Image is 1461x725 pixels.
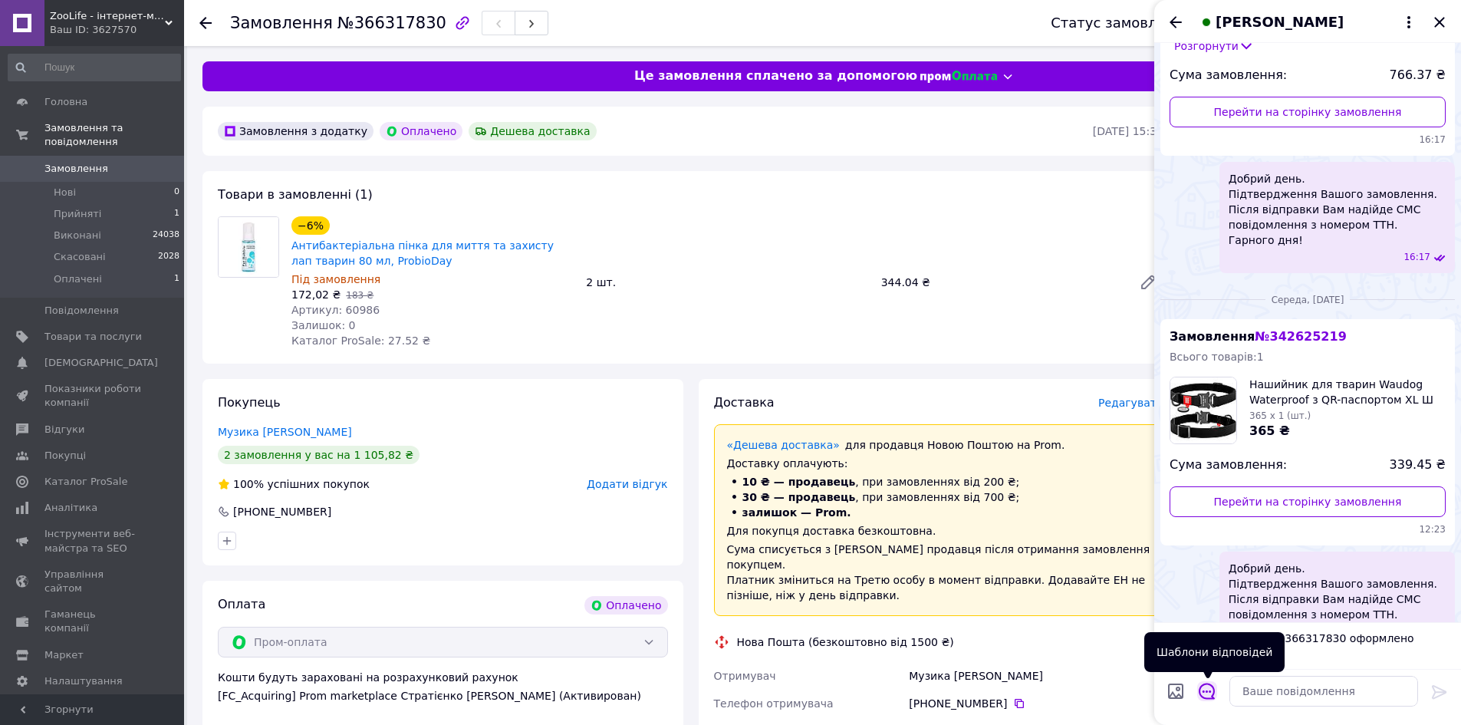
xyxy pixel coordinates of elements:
span: 10 ₴ — продавець [742,476,856,488]
div: Шаблони відповідей [1144,632,1285,672]
span: 172,02 ₴ [291,288,341,301]
span: Доставка [714,395,775,410]
span: 16:17 25.01.2025 [1403,251,1430,264]
span: № 342625219 [1255,329,1346,344]
span: Показники роботи компанії [44,382,142,410]
div: Доставку оплачують: [727,456,1151,471]
a: Антибактеріальна пінка для миття та захисту лап тварин 80 мл, ProbioDay [291,239,554,267]
span: Отримувач [714,670,776,682]
div: Повернутися назад [199,15,212,31]
span: Відгуки [44,423,84,437]
div: для продавця Новою Поштою на Prom. [727,437,1151,453]
span: Нові [54,186,76,199]
span: Нашийник для тварин Waudog Waterproof з QR-паспортом XL Ш 25 мм Д 35-58 см (чорний) [1249,377,1446,407]
span: 365 ₴ [1249,423,1290,438]
div: Нова Пошта (безкоштовно від 1500 ₴) [733,634,958,650]
span: 12:23 07.05.2025 [1170,523,1446,536]
img: Антибактеріальна пінка для миття та захисту лап тварин 80 мл, ProbioDay [219,217,278,277]
li: , при замовленнях від 200 ₴; [727,474,1151,489]
div: Дешева доставка [469,122,596,140]
span: ZooLife - інтернет-магазин товарів для тварин [50,9,165,23]
button: Назад [1166,13,1185,31]
a: Перейти на сторінку замовлення [1170,486,1446,517]
div: Оплачено [380,122,462,140]
div: Сума списується з [PERSON_NAME] продавця після отримання замовлення покупцем. Платник зміниться н... [727,542,1151,603]
span: Гаманець компанії [44,608,142,635]
div: Музика [PERSON_NAME] [906,662,1166,690]
span: Покупці [44,449,86,463]
span: 100% [233,478,264,490]
div: [PHONE_NUMBER] [909,696,1163,711]
button: Відкрити шаблони відповідей [1197,681,1217,701]
div: −6% [291,216,330,235]
span: Під замовлення [291,273,380,285]
span: 24038 [153,229,179,242]
span: Покупець [218,395,281,410]
div: Кошти будуть зараховані на розрахунковий рахунок [218,670,668,704]
div: Статус замовлення [1051,15,1192,31]
span: Телефон отримувача [714,697,834,710]
span: Всього товарів: 1 [1170,351,1264,363]
button: [PERSON_NAME] [1197,12,1418,32]
span: Залишок: 0 [291,319,356,331]
input: Пошук [8,54,181,81]
span: 2028 [158,250,179,264]
span: Добрий день. Підтвердження Вашого замовлення. Після відправки Вам надійде СМС повідомлення з номе... [1229,561,1446,638]
span: Повідомлення [44,304,119,318]
div: Оплачено [584,596,667,615]
span: Замовлення та повідомлення [44,121,184,149]
div: 07.05.2025 [1160,292,1455,307]
time: [DATE] 15:36 [1093,125,1163,137]
span: 30 ₴ — продавець [742,491,856,503]
button: Закрити [1430,13,1449,31]
div: успішних покупок [218,476,370,492]
span: Прийняті [54,207,101,221]
span: 1 [174,207,179,221]
span: Це замовлення сплачено за допомогою [634,68,917,85]
a: Перейти на сторінку замовлення [1170,97,1446,127]
span: Виконані [54,229,101,242]
span: 0 [174,186,179,199]
span: Замовлення №366317830 оформлено [1202,631,1452,646]
span: [PERSON_NAME] [1216,12,1344,32]
span: Додати відгук [587,478,667,490]
img: 6458431616_w100_h100_oshejnik-dlya-zhivotnyh.jpg [1170,377,1236,443]
span: Сума замовлення: [1170,67,1287,84]
div: Замовлення з додатку [218,122,373,140]
span: 1 [174,272,179,286]
span: Товари в замовленні (1) [218,187,373,202]
span: Налаштування [44,674,123,688]
span: 183 ₴ [346,290,373,301]
span: [DEMOGRAPHIC_DATA] [44,356,158,370]
span: Замовлення [230,14,333,32]
span: Головна [44,95,87,109]
span: середа, [DATE] [1265,294,1351,307]
div: [FC_Acquiring] Prom marketplace Стратієнко [PERSON_NAME] (Активирован) [218,688,668,704]
span: 16:17 25.01.2025 [1170,133,1446,147]
span: 766.37 ₴ [1390,67,1446,84]
span: Інструменти веб-майстра та SEO [44,527,142,555]
span: Артикул: 60986 [291,304,380,316]
span: Замовлення [1170,329,1347,344]
div: Для покупця доставка безкоштовна. [727,523,1151,539]
div: Ваш ID: 3627570 [50,23,184,37]
span: Аналітика [44,501,97,515]
span: Сума замовлення: [1170,456,1287,474]
span: №366317830 [337,14,446,32]
button: Розгорнути [1170,38,1259,54]
span: 365 x 1 (шт.) [1249,410,1311,421]
span: Маркет [44,648,84,662]
span: Замовлення [44,162,108,176]
div: 2 шт. [580,272,874,293]
span: Каталог ProSale [44,475,127,489]
span: Товари та послуги [44,330,142,344]
span: Скасовані [54,250,106,264]
span: Оплачені [54,272,102,286]
span: залишок — Prom. [742,506,851,519]
div: [PHONE_NUMBER] [232,504,333,519]
span: 339.45 ₴ [1390,456,1446,474]
li: , при замовленнях від 700 ₴; [727,489,1151,505]
span: Оплата [218,597,265,611]
span: Каталог ProSale: 27.52 ₴ [291,334,430,347]
span: Управління сайтом [44,568,142,595]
